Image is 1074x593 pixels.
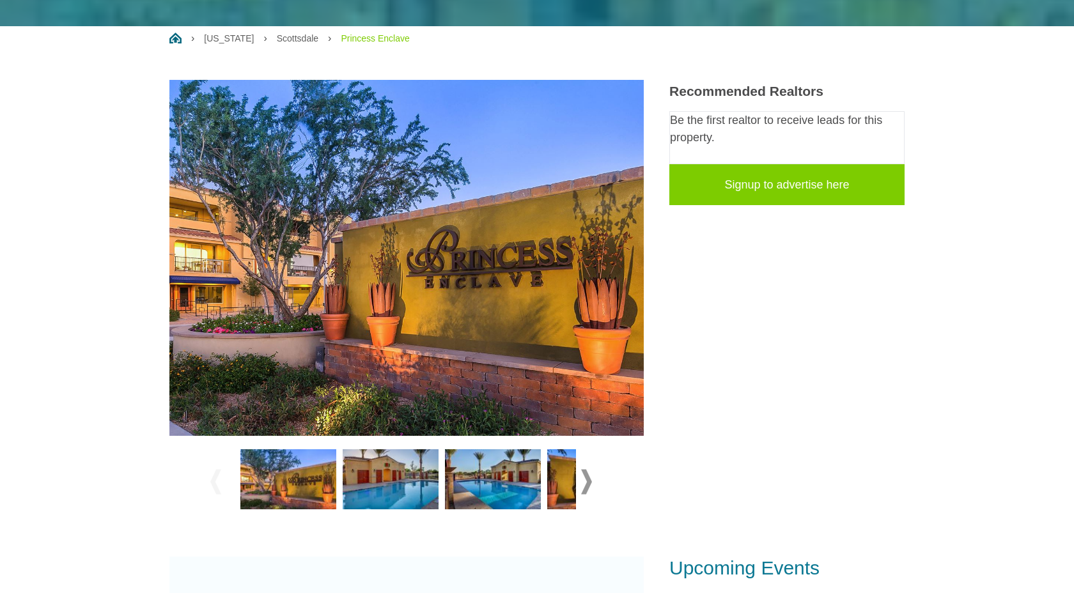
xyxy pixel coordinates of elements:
[669,557,905,580] h3: Upcoming Events
[277,33,318,43] a: Scottsdale
[204,33,254,43] a: [US_STATE]
[670,112,904,146] p: Be the first realtor to receive leads for this property.
[341,33,409,43] a: Princess Enclave
[669,164,905,205] a: Signup to advertise here
[669,83,905,99] h3: Recommended Realtors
